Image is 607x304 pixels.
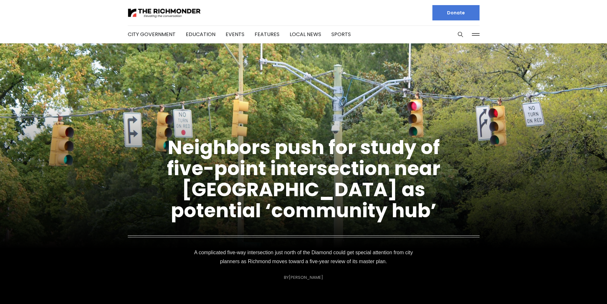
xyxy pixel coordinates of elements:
a: [PERSON_NAME] [289,274,323,280]
iframe: portal-trigger [553,273,607,304]
a: Local News [290,31,321,38]
a: Features [255,31,279,38]
a: Donate [432,5,480,20]
a: Neighbors push for study of five-point intersection near [GEOGRAPHIC_DATA] as potential ‘communit... [167,134,440,224]
a: Sports [331,31,351,38]
img: The Richmonder [128,7,201,19]
a: Events [226,31,244,38]
a: City Government [128,31,176,38]
p: A complicated five-way intersection just north of the Diamond could get special attention from ci... [190,248,417,266]
button: Search this site [456,30,465,39]
div: By [284,275,323,280]
a: Education [186,31,215,38]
